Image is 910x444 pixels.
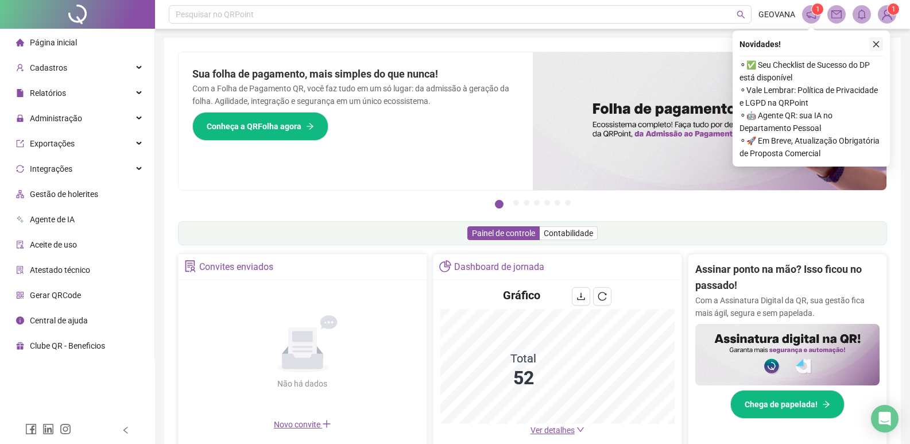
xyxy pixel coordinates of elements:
[857,9,867,20] span: bell
[495,200,504,209] button: 1
[30,114,82,123] span: Administração
[192,82,519,107] p: Com a Folha de Pagamento QR, você faz tudo em um só lugar: da admissão à geração da folha. Agilid...
[730,390,845,419] button: Chega de papelada!
[42,423,54,435] span: linkedin
[30,215,75,224] span: Agente de IA
[184,260,196,272] span: solution
[737,10,745,19] span: search
[816,5,820,13] span: 1
[831,9,842,20] span: mail
[30,341,105,350] span: Clube QR - Beneficios
[533,52,887,190] img: banner%2F8d14a306-6205-4263-8e5b-06e9a85ad873.png
[16,266,24,274] span: solution
[544,229,593,238] span: Contabilidade
[30,139,75,148] span: Exportações
[274,420,331,429] span: Novo convite
[30,164,72,173] span: Integrações
[30,265,90,275] span: Atestado técnico
[739,134,883,160] span: ⚬ 🚀 Em Breve, Atualização Obrigatória de Proposta Comercial
[806,9,816,20] span: notification
[695,294,880,319] p: Com a Assinatura Digital da QR, sua gestão fica mais ágil, segura e sem papelada.
[872,40,880,48] span: close
[250,377,355,390] div: Não há dados
[122,426,130,434] span: left
[25,423,37,435] span: facebook
[739,84,883,109] span: ⚬ Vale Lembrar: Política de Privacidade e LGPD na QRPoint
[544,200,550,206] button: 5
[530,426,575,435] span: Ver detalhes
[695,261,880,294] h2: Assinar ponto na mão? Isso ficou no passado!
[513,200,519,206] button: 2
[16,38,24,47] span: home
[871,405,899,433] div: Open Intercom Messenger
[192,112,328,141] button: Conheça a QRFolha agora
[503,287,540,303] h4: Gráfico
[739,38,781,51] span: Novidades !
[555,200,560,206] button: 6
[30,63,67,72] span: Cadastros
[60,423,71,435] span: instagram
[454,257,544,277] div: Dashboard de jornada
[322,419,331,428] span: plus
[695,324,880,385] img: banner%2F02c71560-61a6-44d4-94b9-c8ab97240462.png
[524,200,529,206] button: 3
[30,316,88,325] span: Central de ajuda
[306,122,314,130] span: arrow-right
[598,292,607,301] span: reload
[30,190,98,199] span: Gestão de holerites
[534,200,540,206] button: 4
[30,240,77,249] span: Aceite de uso
[199,257,273,277] div: Convites enviados
[16,64,24,72] span: user-add
[192,66,519,82] h2: Sua folha de pagamento, mais simples do que nunca!
[439,260,451,272] span: pie-chart
[878,6,896,23] img: 93960
[16,316,24,325] span: info-circle
[739,109,883,134] span: ⚬ 🤖 Agente QR: sua IA no Departamento Pessoal
[472,229,535,238] span: Painel de controle
[16,140,24,148] span: export
[822,400,830,408] span: arrow-right
[576,426,584,434] span: down
[16,241,24,249] span: audit
[565,200,571,206] button: 7
[739,59,883,84] span: ⚬ ✅ Seu Checklist de Sucesso do DP está disponível
[576,292,586,301] span: download
[892,5,896,13] span: 1
[812,3,823,15] sup: 1
[16,291,24,299] span: qrcode
[888,3,899,15] sup: Atualize o seu contato no menu Meus Dados
[16,89,24,97] span: file
[30,88,66,98] span: Relatórios
[16,342,24,350] span: gift
[16,114,24,122] span: lock
[30,38,77,47] span: Página inicial
[16,165,24,173] span: sync
[530,426,584,435] a: Ver detalhes down
[30,291,81,300] span: Gerar QRCode
[16,190,24,198] span: apartment
[745,398,818,411] span: Chega de papelada!
[207,120,301,133] span: Conheça a QRFolha agora
[758,8,795,21] span: GEOVANA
